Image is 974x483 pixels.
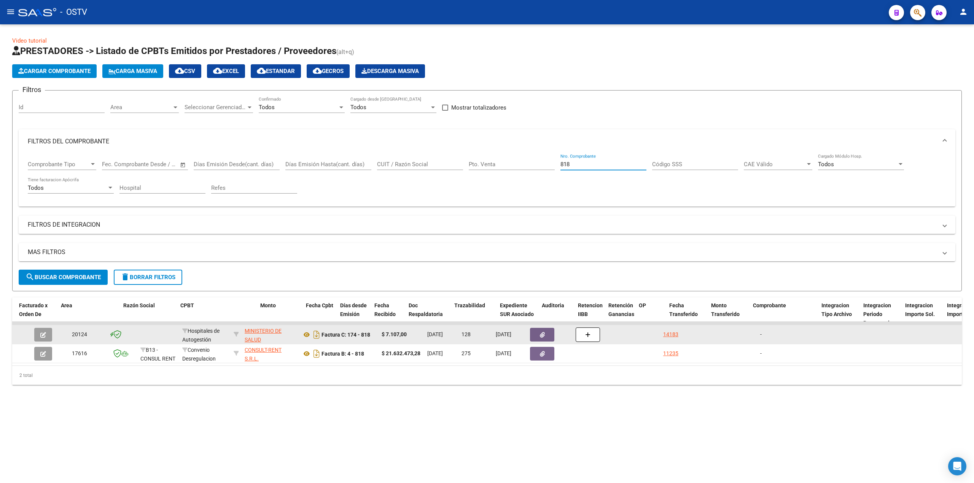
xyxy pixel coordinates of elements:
input: Fecha inicio [102,161,133,168]
span: Descarga Masiva [361,68,419,75]
span: Doc Respaldatoria [409,302,443,317]
datatable-header-cell: Fecha Transferido [666,297,708,331]
span: Comprobante Tipo [28,161,89,168]
span: 128 [462,331,471,337]
span: Borrar Filtros [121,274,175,281]
datatable-header-cell: Fecha Recibido [371,297,406,331]
span: Todos [259,104,275,111]
div: 2 total [12,366,962,385]
datatable-header-cell: Integracion Tipo Archivo [818,297,860,331]
span: Trazabilidad [454,302,485,308]
span: Expediente SUR Asociado [500,302,534,317]
datatable-header-cell: Integracion Importe Sol. [902,297,944,331]
span: Retención Ganancias [608,302,634,317]
span: 20124 [72,331,87,337]
datatable-header-cell: Retencion IIBB [575,297,605,331]
mat-icon: menu [6,7,15,16]
span: Area [61,302,72,308]
span: Integracion Periodo Presentacion [863,302,896,326]
span: EXCEL [213,68,239,75]
span: [DATE] [496,331,511,337]
span: Retencion IIBB [578,302,603,317]
mat-icon: person [959,7,968,16]
span: CPBT [180,302,194,308]
mat-icon: cloud_download [213,66,222,75]
span: OP [639,302,646,308]
span: - [760,331,762,337]
div: 14183 [663,330,678,339]
button: Cargar Comprobante [12,64,97,78]
span: [DATE] [427,350,443,356]
mat-icon: cloud_download [313,66,322,75]
button: Carga Masiva [102,64,163,78]
button: Buscar Comprobante [19,270,108,285]
span: Mostrar totalizadores [451,103,506,112]
span: Integracion Tipo Archivo [821,302,852,317]
datatable-header-cell: Monto [257,297,303,331]
mat-expansion-panel-header: FILTROS DE INTEGRACION [19,216,955,234]
span: Auditoria [542,302,564,308]
span: Días desde Emisión [340,302,367,317]
mat-panel-title: FILTROS DEL COMPROBANTE [28,137,937,146]
button: Borrar Filtros [114,270,182,285]
strong: Factura B: 4 - 818 [321,351,364,357]
span: - [760,350,762,356]
strong: $ 7.107,00 [382,331,407,337]
span: Todos [350,104,366,111]
span: Carga Masiva [108,68,157,75]
span: Fecha Cpbt [306,302,333,308]
span: Comprobante [753,302,786,308]
span: Area [110,104,172,111]
app-download-masive: Descarga masiva de comprobantes (adjuntos) [355,64,425,78]
span: MINISTERIO DE SALUD [245,328,282,343]
span: Monto Transferido [711,302,740,317]
datatable-header-cell: Area [58,297,109,331]
span: Convenio Desregulacion [182,347,216,362]
datatable-header-cell: Razón Social [120,297,177,331]
div: 30999221463 [245,327,296,343]
span: PRESTADORES -> Listado de CPBTs Emitidos por Prestadores / Proveedores [12,46,336,56]
datatable-header-cell: Expediente SUR Asociado [497,297,539,331]
span: Hospitales de Autogestión [182,328,220,343]
button: Open calendar [179,160,188,169]
datatable-header-cell: OP [636,297,666,331]
button: Descarga Masiva [355,64,425,78]
button: EXCEL [207,64,245,78]
span: Todos [818,161,834,168]
span: Seleccionar Gerenciador [185,104,246,111]
span: Buscar Comprobante [25,274,101,281]
mat-icon: cloud_download [257,66,266,75]
datatable-header-cell: Integracion Periodo Presentacion [860,297,902,331]
span: [DATE] [496,350,511,356]
datatable-header-cell: Fecha Cpbt [303,297,337,331]
mat-panel-title: FILTROS DE INTEGRACION [28,221,937,229]
mat-icon: delete [121,272,130,281]
datatable-header-cell: Días desde Emisión [337,297,371,331]
span: Fecha Transferido [669,302,698,317]
datatable-header-cell: Facturado x Orden De [16,297,58,331]
mat-icon: cloud_download [175,66,184,75]
datatable-header-cell: Retención Ganancias [605,297,636,331]
mat-icon: search [25,272,35,281]
span: (alt+q) [336,48,354,56]
span: 17616 [72,350,87,356]
span: Cargar Comprobante [18,68,91,75]
h3: Filtros [19,84,45,95]
input: Fecha fin [140,161,177,168]
datatable-header-cell: Comprobante [750,297,818,331]
datatable-header-cell: Monto Transferido [708,297,750,331]
span: CAE Válido [744,161,805,168]
datatable-header-cell: Auditoria [539,297,575,331]
div: 30710542372 [245,346,296,362]
a: Video tutorial [12,37,47,44]
span: Facturado x Orden De [19,302,48,317]
button: Estandar [251,64,301,78]
span: - OSTV [60,4,87,21]
div: FILTROS DEL COMPROBANTE [19,154,955,207]
span: 275 [462,350,471,356]
span: Monto [260,302,276,308]
span: Estandar [257,68,295,75]
span: Todos [28,184,44,191]
datatable-header-cell: CPBT [177,297,257,331]
span: Fecha Recibido [374,302,396,317]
